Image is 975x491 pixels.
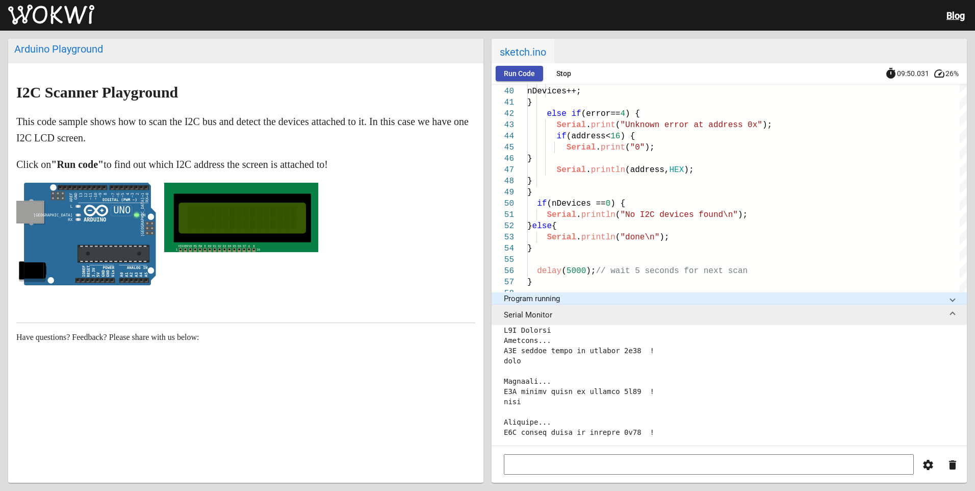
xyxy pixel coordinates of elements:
mat-panel-title: Serial Monitor [504,310,942,320]
span: ); [659,233,669,242]
span: ( [615,233,621,242]
span: "0" [630,143,645,152]
div: 56 [492,265,514,277]
div: 45 [492,142,514,153]
span: . [596,143,601,152]
span: ); [684,165,694,175]
span: } [527,154,532,163]
mat-expansion-panel-header: Program running [492,292,967,305]
div: 49 [492,187,514,198]
span: print [591,120,615,130]
span: (nDevices == [547,199,605,208]
span: ( [615,120,621,130]
span: ); [645,143,654,152]
span: else [547,109,566,118]
span: (address, [625,165,669,175]
span: ( [615,210,621,219]
div: 42 [492,108,514,119]
span: Serial [567,143,596,152]
span: . [586,165,591,175]
span: 0 [606,199,611,208]
span: (error== [581,109,621,118]
mat-icon: speed [933,67,945,80]
span: "done\n" [620,233,659,242]
span: Serial [557,165,586,175]
span: ) { [610,199,625,208]
span: } [527,188,532,197]
span: Serial [547,233,576,242]
span: 09:50.031 [897,69,929,78]
p: This code sample shows how to scan the I2C bus and detect the devices attached to it. In this cas... [16,113,475,146]
span: } [527,177,532,186]
span: } [527,98,532,107]
span: else [532,222,552,231]
div: 47 [492,164,514,176]
span: delay [537,266,561,276]
span: { [552,222,557,231]
span: ); [738,210,748,219]
div: 52 [492,220,514,232]
span: . [586,120,591,130]
span: ) { [625,109,640,118]
span: "No I2C devices found\n" [620,210,737,219]
div: 53 [492,232,514,243]
span: if [537,199,547,208]
div: Serial Monitor [492,325,967,483]
span: } [527,222,532,231]
span: println [581,210,615,219]
span: if [571,109,581,118]
div: 55 [492,254,514,265]
span: HEX [669,165,684,175]
span: . [576,210,581,219]
button: Run Code [496,66,543,81]
span: ( [625,143,630,152]
h1: I2C Scanner Playground [16,84,475,101]
span: ); [586,266,596,276]
div: 41 [492,97,514,108]
span: (address< [567,132,610,141]
div: 44 [492,131,514,142]
button: Stop [547,66,580,81]
p: Click on to find out which I2C address the screen is attached to! [16,156,475,173]
mat-icon: delete [946,459,959,471]
span: 26% [945,70,967,77]
span: Have questions? Feedback? Please share with us below: [16,333,199,341]
span: Serial [557,120,586,130]
div: 43 [492,119,514,131]
span: Run Code [504,69,535,78]
mat-expansion-panel-header: Serial Monitor [492,305,967,325]
span: 16 [610,132,620,141]
div: 57 [492,277,514,288]
span: nDevices++; [527,87,581,96]
div: 58 [492,288,514,299]
div: 48 [492,176,514,187]
span: println [591,165,625,175]
div: Arduino Playground [14,43,477,55]
span: // wait 5 seconds for next scan [596,266,748,276]
strong: "Run code" [51,159,104,170]
span: print [601,143,625,152]
pre: L9I Dolorsi Ametcons... A3E seddoe tempo in utlabor 2e38 ! dolo Magnaali... E3A minimv quisn ex u... [504,325,955,437]
span: 4 [620,109,625,118]
span: . [576,233,581,242]
mat-icon: timer [885,67,897,80]
div: 46 [492,153,514,164]
span: } [527,244,532,253]
span: if [557,132,567,141]
div: 40 [492,86,514,97]
mat-panel-title: Program running [504,294,942,303]
span: ); [762,120,772,130]
span: } [527,278,532,287]
div: 51 [492,209,514,220]
span: Serial [547,210,576,219]
div: 50 [492,198,514,209]
span: sketch.ino [492,39,554,63]
span: ) { [620,132,635,141]
span: 5000 [567,266,586,276]
span: Stop [556,69,571,78]
span: "Unknown error at address 0x" [620,120,762,130]
mat-icon: settings [922,459,934,471]
span: ( [561,266,567,276]
a: Blog [946,10,965,21]
img: Wokwi [8,5,94,25]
